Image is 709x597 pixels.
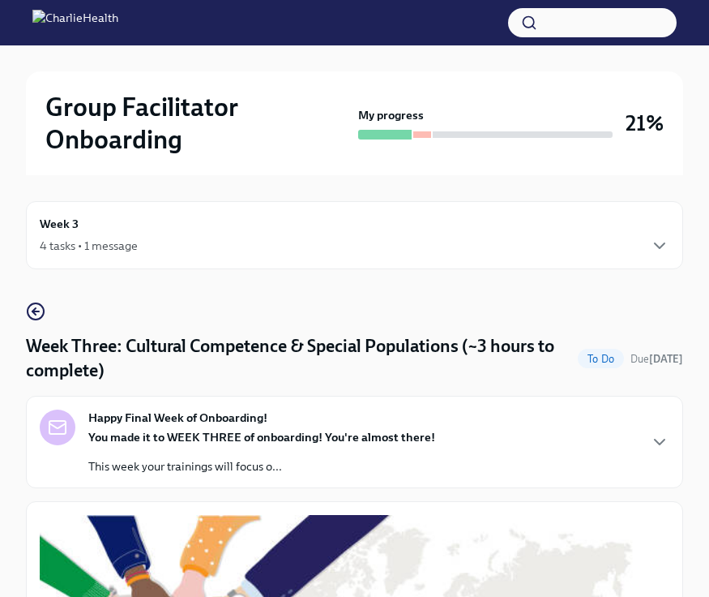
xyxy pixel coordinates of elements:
[32,10,118,36] img: CharlieHealth
[40,215,79,233] h6: Week 3
[88,458,435,475] p: This week your trainings will focus o...
[88,430,435,445] strong: You made it to WEEK THREE of onboarding! You're almost there!
[630,351,683,367] span: August 25th, 2025 10:00
[40,238,138,254] div: 4 tasks • 1 message
[26,334,571,383] h4: Week Three: Cultural Competence & Special Populations (~3 hours to complete)
[626,109,664,138] h3: 21%
[88,410,267,426] strong: Happy Final Week of Onboarding!
[578,353,624,365] span: To Do
[45,91,352,156] h2: Group Facilitator Onboarding
[630,353,683,365] span: Due
[358,107,424,123] strong: My progress
[649,353,683,365] strong: [DATE]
